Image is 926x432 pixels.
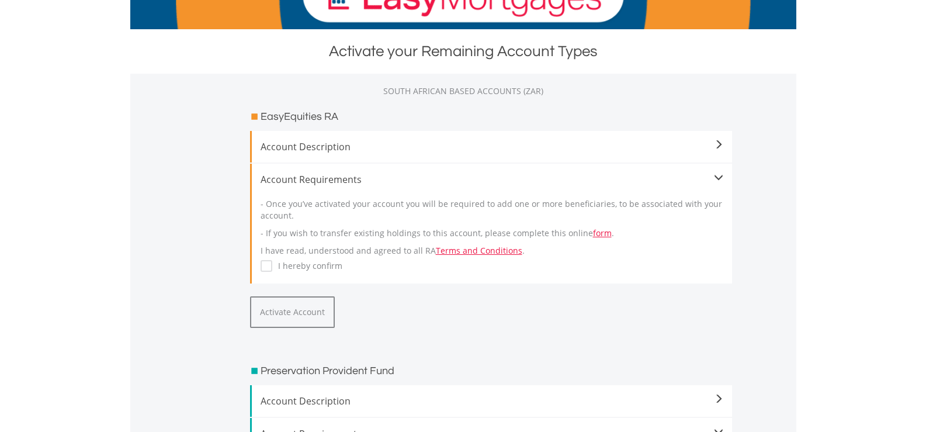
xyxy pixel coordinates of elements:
[261,227,723,239] p: - If you wish to transfer existing holdings to this account, please complete this online .
[250,296,335,328] button: Activate Account
[130,41,796,62] div: Activate your Remaining Account Types
[261,186,723,275] div: I have read, understood and agreed to all RA .
[593,227,612,239] a: form
[261,172,723,186] div: Account Requirements
[261,198,723,222] p: - Once you’ve activated your account you will be required to add one or more beneficiaries, to be...
[261,140,723,154] span: Account Description
[261,394,723,408] span: Account Description
[272,260,342,272] label: I hereby confirm
[130,85,796,97] div: SOUTH AFRICAN BASED ACCOUNTS (ZAR)
[261,363,394,379] h3: Preservation Provident Fund
[436,245,522,256] a: Terms and Conditions
[261,109,338,125] h3: EasyEquities RA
